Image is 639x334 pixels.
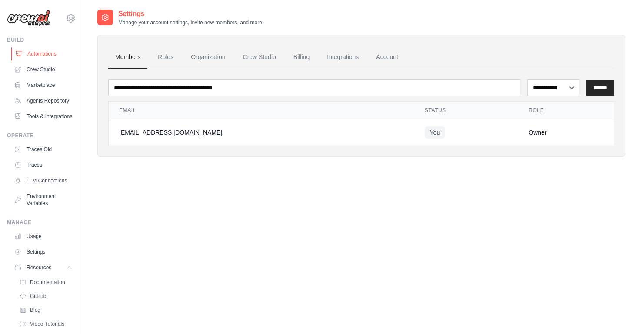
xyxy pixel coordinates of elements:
[320,46,366,69] a: Integrations
[10,245,76,259] a: Settings
[10,63,76,76] a: Crew Studio
[7,219,76,226] div: Manage
[518,102,614,119] th: Role
[118,19,263,26] p: Manage your account settings, invite new members, and more.
[109,102,414,119] th: Email
[10,109,76,123] a: Tools & Integrations
[10,78,76,92] a: Marketplace
[414,102,518,119] th: Status
[27,264,51,271] span: Resources
[119,128,404,137] div: [EMAIL_ADDRESS][DOMAIN_NAME]
[10,158,76,172] a: Traces
[10,142,76,156] a: Traces Old
[425,126,446,139] span: You
[7,10,50,26] img: Logo
[30,321,64,327] span: Video Tutorials
[7,132,76,139] div: Operate
[16,304,76,316] a: Blog
[30,293,46,300] span: GitHub
[10,189,76,210] a: Environment Variables
[16,318,76,330] a: Video Tutorials
[10,261,76,274] button: Resources
[30,279,65,286] span: Documentation
[184,46,232,69] a: Organization
[30,307,40,314] span: Blog
[7,36,76,43] div: Build
[108,46,147,69] a: Members
[11,47,77,61] a: Automations
[286,46,316,69] a: Billing
[10,174,76,188] a: LLM Connections
[118,9,263,19] h2: Settings
[236,46,283,69] a: Crew Studio
[369,46,405,69] a: Account
[529,128,603,137] div: Owner
[16,290,76,302] a: GitHub
[16,276,76,288] a: Documentation
[10,229,76,243] a: Usage
[151,46,180,69] a: Roles
[10,94,76,108] a: Agents Repository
